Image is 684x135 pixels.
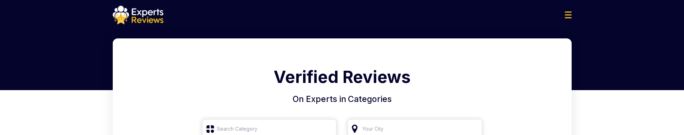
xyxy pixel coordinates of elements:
h4: On Experts in Categories [121,93,563,106]
img: logo [113,6,163,24]
h1: Verified Reviews [121,65,563,93]
img: Menu Icon [565,11,572,18]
